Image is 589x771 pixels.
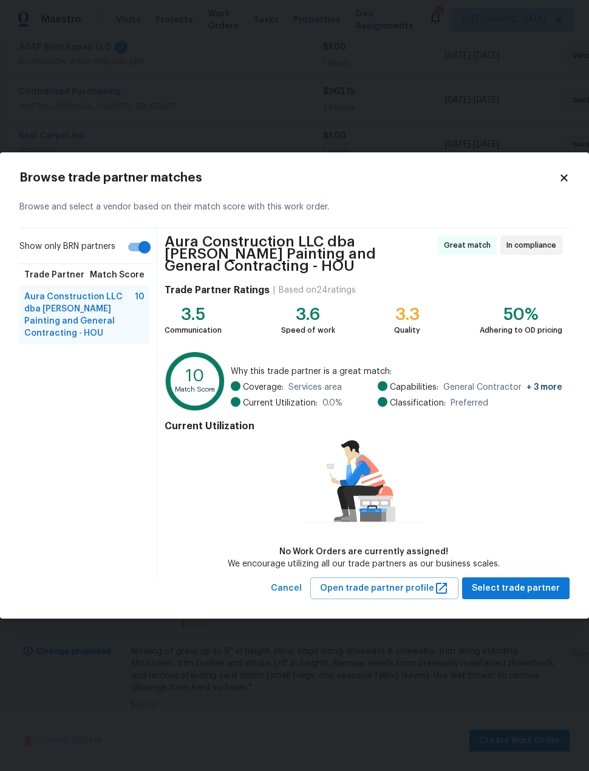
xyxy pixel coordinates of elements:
text: Match Score [175,386,216,392]
div: No Work Orders are currently assigned! [228,546,500,558]
span: Trade Partner [24,269,84,281]
div: Quality [394,324,420,336]
div: 3.3 [394,308,420,321]
div: We encourage utilizing all our trade partners as our business scales. [228,558,500,570]
span: Why this trade partner is a great match: [231,365,562,378]
span: Coverage: [243,381,284,393]
div: 50% [480,308,562,321]
span: General Contractor [443,381,562,393]
div: Adhering to OD pricing [480,324,562,336]
div: Communication [165,324,222,336]
button: Cancel [266,577,307,600]
div: 3.5 [165,308,222,321]
span: Open trade partner profile [320,581,449,596]
span: Preferred [451,397,488,409]
span: Cancel [271,581,302,596]
h4: Trade Partner Ratings [165,284,270,296]
div: 3.6 [281,308,335,321]
button: Select trade partner [462,577,570,600]
span: Current Utilization: [243,397,318,409]
span: Match Score [90,269,145,281]
span: + 3 more [526,383,562,392]
span: Services area [288,381,342,393]
span: Aura Construction LLC dba [PERSON_NAME] Painting and General Contracting - HOU [165,236,434,272]
span: In compliance [506,239,561,251]
text: 10 [186,367,205,384]
span: Show only BRN partners [19,240,115,253]
span: Great match [444,239,495,251]
div: Browse and select a vendor based on their match score with this work order. [19,186,570,228]
h2: Browse trade partner matches [19,172,559,184]
button: Open trade partner profile [310,577,458,600]
span: 10 [135,291,145,339]
span: Classification: [390,397,446,409]
span: Capabilities: [390,381,438,393]
span: Aura Construction LLC dba [PERSON_NAME] Painting and General Contracting - HOU [24,291,135,339]
h4: Current Utilization [165,420,562,432]
div: Based on 24 ratings [279,284,356,296]
div: Speed of work [281,324,335,336]
span: 0.0 % [322,397,342,409]
span: Select trade partner [472,581,560,596]
div: | [270,284,279,296]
